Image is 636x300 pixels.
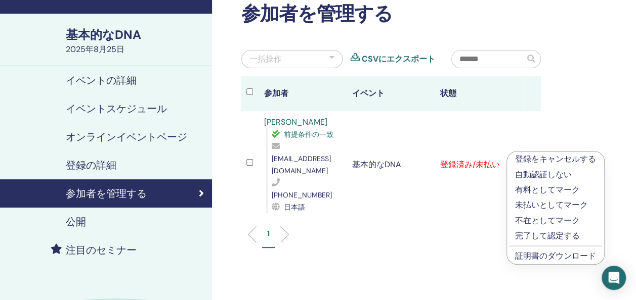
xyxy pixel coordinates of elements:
a: 基本的なDNA2025年8月25日 [60,26,212,56]
p: 未払いとしてマーク [515,199,596,211]
span: 日本語 [284,203,305,212]
h4: 公開 [66,216,86,228]
div: インターコムメッセンジャーを開く [602,266,626,290]
div: 一括操作 [249,53,282,65]
th: 参加者 [259,76,347,111]
div: 2025年8月25日 [66,43,206,56]
h4: オンラインイベントページ [66,131,187,143]
h4: 参加者を管理する [66,187,147,199]
span: [PHONE_NUMBER] [272,190,332,199]
p: 1 [267,228,270,239]
a: CSVにエクスポート [362,53,435,65]
span: 前提条件の一致 [284,130,333,139]
p: 有料としてマーク [515,184,596,196]
th: イベント [347,76,435,111]
span: [EMAIL_ADDRESS][DOMAIN_NAME] [272,154,331,175]
a: [PERSON_NAME] [264,117,327,127]
p: 完了して認定する [515,230,596,242]
p: 登録をキャンセルする [515,153,596,165]
a: 証明書のダウンロード [515,251,596,261]
h4: 注目のセミナー [66,244,137,256]
p: 不在としてマーク [515,215,596,227]
div: 基本的なDNA [66,26,206,43]
td: 基本的なDNA [347,111,435,218]
h4: 登録の詳細 [66,159,116,171]
h2: 参加者を管理する [241,3,541,26]
h4: イベントの詳細 [66,74,137,86]
th: 状態 [435,76,523,111]
h4: イベントスケジュール [66,103,167,115]
p: 自動認証しない [515,169,596,181]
